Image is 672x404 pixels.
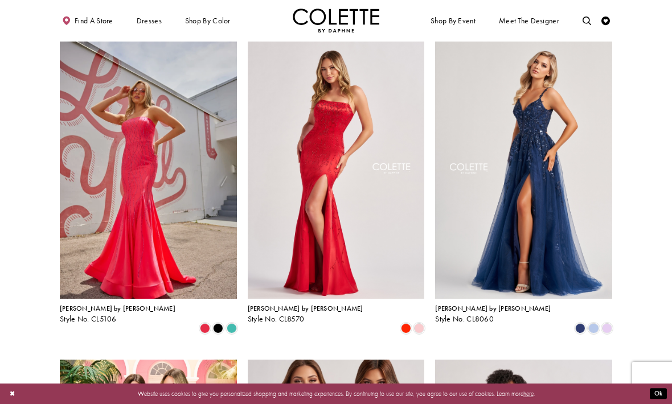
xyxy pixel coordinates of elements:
[435,314,494,324] span: Style No. CL8060
[200,323,210,333] i: Strawberry
[60,9,115,32] a: Find a store
[523,390,534,398] a: here
[435,305,551,323] div: Colette by Daphne Style No. CL8060
[227,323,237,333] i: Turquoise
[650,389,667,399] button: Submit Dialog
[435,304,551,313] span: [PERSON_NAME] by [PERSON_NAME]
[60,42,237,299] a: Visit Colette by Daphne Style No. CL5106 Page
[401,323,411,333] i: Scarlet
[248,314,305,324] span: Style No. CL8570
[134,9,164,32] span: Dresses
[599,9,612,32] a: Check Wishlist
[248,304,363,313] span: [PERSON_NAME] by [PERSON_NAME]
[60,314,117,324] span: Style No. CL5106
[293,9,379,32] a: Visit Home Page
[293,9,379,32] img: Colette by Daphne
[62,388,610,399] p: Website uses cookies to give you personalized shopping and marketing experiences. By continuing t...
[580,9,593,32] a: Toggle search
[5,386,19,402] button: Close Dialog
[435,42,612,299] a: Visit Colette by Daphne Style No. CL8060 Page
[414,323,424,333] i: Ice Pink
[602,323,612,333] i: Lilac
[248,305,363,323] div: Colette by Daphne Style No. CL8570
[213,323,223,333] i: Black
[60,304,175,313] span: [PERSON_NAME] by [PERSON_NAME]
[575,323,585,333] i: Navy Blue
[185,17,231,25] span: Shop by color
[428,9,477,32] span: Shop By Event
[60,305,175,323] div: Colette by Daphne Style No. CL5106
[183,9,232,32] span: Shop by color
[431,17,476,25] span: Shop By Event
[137,17,162,25] span: Dresses
[248,42,425,299] a: Visit Colette by Daphne Style No. CL8570 Page
[75,17,113,25] span: Find a store
[499,17,559,25] span: Meet the designer
[497,9,562,32] a: Meet the designer
[588,323,599,333] i: Bluebell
